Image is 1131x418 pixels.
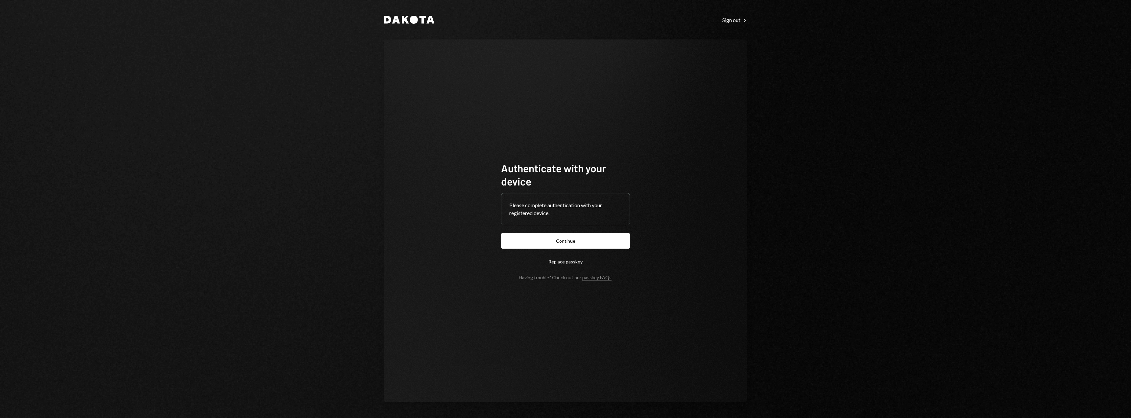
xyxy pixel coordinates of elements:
div: Having trouble? Check out our . [519,275,613,280]
div: Sign out [722,17,747,23]
button: Continue [501,233,630,249]
a: passkey FAQs [582,275,612,281]
a: Sign out [722,16,747,23]
button: Replace passkey [501,254,630,269]
div: Please complete authentication with your registered device. [509,201,622,217]
h1: Authenticate with your device [501,161,630,188]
